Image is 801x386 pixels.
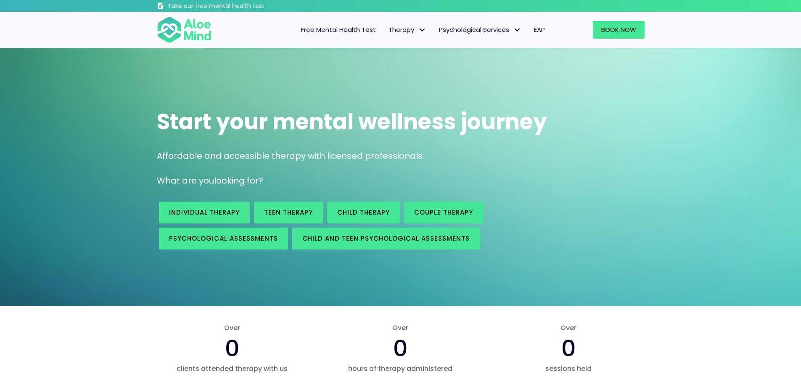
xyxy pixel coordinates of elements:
span: hours of therapy administered [325,364,476,373]
span: Psychological Services [439,25,521,34]
span: Child Therapy [337,208,390,217]
span: Free Mental Health Test [301,25,376,34]
img: Aloe mind Logo [157,16,211,44]
span: Book Now [601,25,636,34]
a: Teen Therapy [254,202,323,223]
span: Psychological Services: submenu [511,24,523,36]
span: 0 [393,332,408,364]
span: Child and Teen Psychological assessments [302,234,470,243]
h3: Take our free mental health test [168,2,309,11]
span: EAP [534,25,545,34]
span: Therapy [389,25,426,34]
a: Child and Teen Psychological assessments [292,228,480,249]
a: EAP [528,21,551,39]
span: sessions held [493,364,644,373]
span: Couple therapy [414,208,473,217]
span: 0 [225,332,240,364]
span: looking for? [214,175,263,186]
p: Affordable and accessible therapy with licensed professionals. [157,150,645,162]
a: Couple therapy [404,202,483,223]
span: Over [325,323,476,333]
a: Take our free mental health test [157,2,309,12]
span: Psychological assessments [169,234,278,243]
a: Free Mental Health Test [295,21,382,39]
span: Over [493,323,644,333]
span: Teen Therapy [264,208,313,217]
nav: Menu [222,21,551,39]
span: clients attended therapy with us [157,364,308,373]
a: Psychological assessments [159,228,288,249]
a: Book Now [593,21,645,39]
span: What are you [157,175,214,186]
a: Psychological ServicesPsychological Services: submenu [433,21,528,39]
a: Individual therapy [159,202,250,223]
span: Start your mental wellness journey [157,106,547,137]
span: Individual therapy [169,208,240,217]
span: Over [157,323,308,333]
a: Child Therapy [327,202,400,223]
a: TherapyTherapy: submenu [382,21,433,39]
span: Therapy: submenu [416,24,428,36]
span: 0 [561,332,576,364]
